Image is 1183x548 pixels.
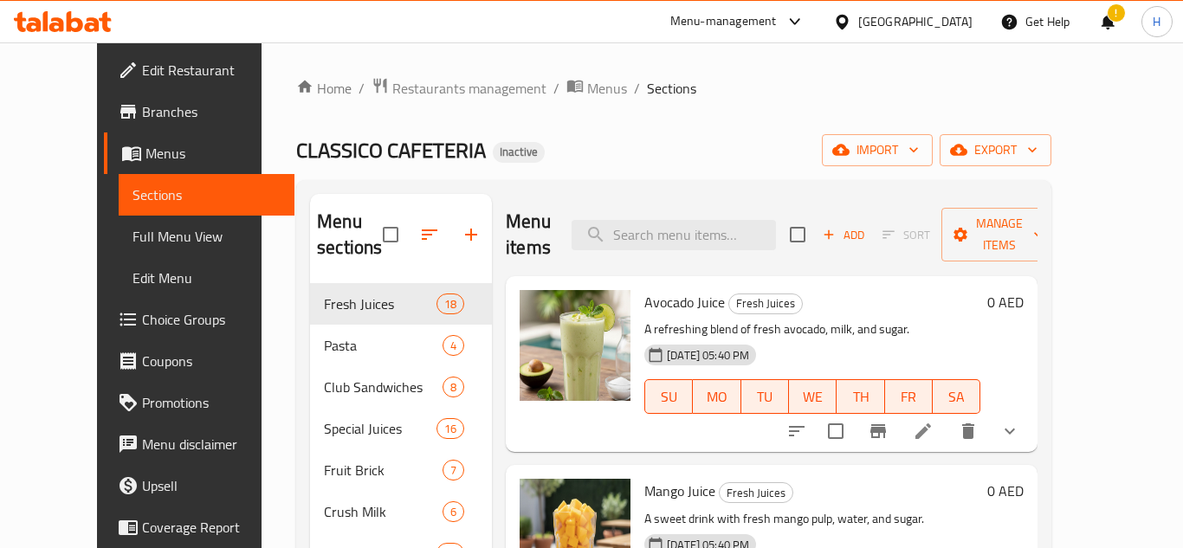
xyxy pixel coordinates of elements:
[133,184,281,205] span: Sections
[443,462,463,479] span: 7
[729,293,802,313] span: Fresh Juices
[520,290,630,401] img: Avocado Juice
[359,78,365,99] li: /
[670,11,777,32] div: Menu-management
[933,379,980,414] button: SA
[587,78,627,99] span: Menus
[493,145,545,159] span: Inactive
[941,208,1057,261] button: Manage items
[748,384,782,409] span: TU
[885,379,933,414] button: FR
[987,479,1024,503] h6: 0 AED
[392,78,546,99] span: Restaurants management
[450,214,492,255] button: Add section
[836,139,919,161] span: import
[443,377,464,397] div: items
[324,501,443,522] span: Crush Milk
[310,408,492,449] div: Special Juices16
[1153,12,1160,31] span: H
[142,392,281,413] span: Promotions
[104,506,294,548] a: Coverage Report
[145,143,281,164] span: Menus
[104,132,294,174] a: Menus
[644,379,693,414] button: SU
[437,421,463,437] span: 16
[940,134,1051,166] button: export
[818,413,854,449] span: Select to update
[779,216,816,253] span: Select section
[720,483,792,503] span: Fresh Juices
[133,226,281,247] span: Full Menu View
[955,213,1044,256] span: Manage items
[644,478,715,504] span: Mango Juice
[324,377,443,397] span: Club Sandwiches
[142,60,281,81] span: Edit Restaurant
[324,418,436,439] span: Special Juices
[119,257,294,299] a: Edit Menu
[310,491,492,532] div: Crush Milk6
[947,410,989,452] button: delete
[822,134,933,166] button: import
[553,78,559,99] li: /
[644,319,980,340] p: A refreshing blend of fresh avocado, milk, and sugar.
[142,351,281,371] span: Coupons
[940,384,973,409] span: SA
[310,283,492,325] div: Fresh Juices18
[816,222,871,248] span: Add item
[317,209,383,261] h2: Menu sections
[296,131,486,170] span: CLASSICO CAFETERIA
[119,174,294,216] a: Sections
[310,449,492,491] div: Fruit Brick7
[572,220,776,250] input: search
[647,78,696,99] span: Sections
[858,12,973,31] div: [GEOGRAPHIC_DATA]
[789,379,837,414] button: WE
[776,410,818,452] button: sort-choices
[989,410,1031,452] button: show more
[119,216,294,257] a: Full Menu View
[104,423,294,465] a: Menu disclaimer
[954,139,1038,161] span: export
[142,517,281,538] span: Coverage Report
[506,209,551,261] h2: Menu items
[142,475,281,496] span: Upsell
[443,504,463,520] span: 6
[409,214,450,255] span: Sort sections
[857,410,899,452] button: Branch-specific-item
[436,418,464,439] div: items
[324,460,443,480] span: Fruit Brick
[719,482,793,503] div: Fresh Juices
[443,379,463,396] span: 8
[142,101,281,122] span: Branches
[816,222,871,248] button: Add
[493,142,545,163] div: Inactive
[437,296,463,313] span: 18
[443,338,463,354] span: 4
[820,225,867,245] span: Add
[324,293,436,314] div: Fresh Juices
[443,335,464,356] div: items
[999,421,1020,442] svg: Show Choices
[133,268,281,288] span: Edit Menu
[566,77,627,100] a: Menus
[104,340,294,382] a: Coupons
[844,384,877,409] span: TH
[310,366,492,408] div: Club Sandwiches8
[913,421,934,442] a: Edit menu item
[104,49,294,91] a: Edit Restaurant
[324,335,443,356] div: Pasta
[142,434,281,455] span: Menu disclaimer
[104,91,294,132] a: Branches
[728,293,803,314] div: Fresh Juices
[104,465,294,506] a: Upsell
[700,384,734,409] span: MO
[644,508,980,530] p: A sweet drink with fresh mango pulp, water, and sugar.
[644,289,725,315] span: Avocado Juice
[837,379,884,414] button: TH
[104,382,294,423] a: Promotions
[372,216,409,253] span: Select all sections
[310,325,492,366] div: Pasta4
[296,78,352,99] a: Home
